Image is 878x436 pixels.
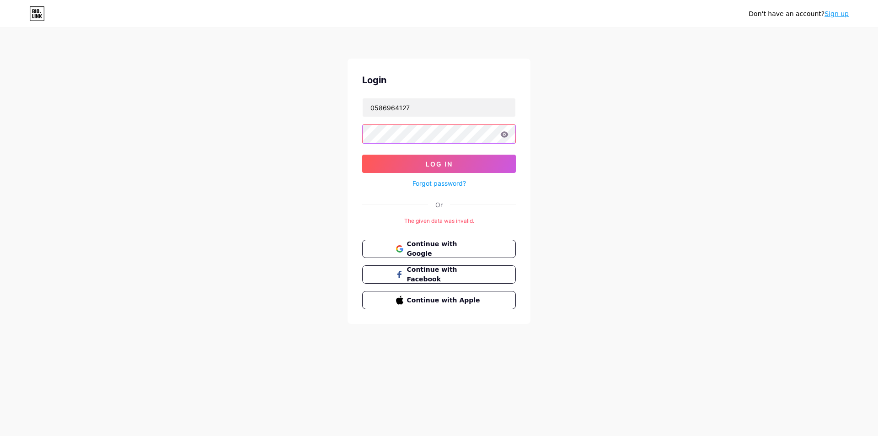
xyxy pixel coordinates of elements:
a: Forgot password? [412,178,466,188]
button: Continue with Facebook [362,265,516,284]
a: Sign up [824,10,849,17]
div: Login [362,73,516,87]
span: Continue with Facebook [407,265,482,284]
button: Continue with Google [362,240,516,258]
div: Don't have an account? [749,9,849,19]
div: The given data was invalid. [362,217,516,225]
div: Or [435,200,443,210]
span: Continue with Google [407,239,482,258]
button: Continue with Apple [362,291,516,309]
span: Log In [426,160,453,168]
span: Continue with Apple [407,296,482,305]
button: Log In [362,155,516,173]
input: Username [363,98,515,117]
